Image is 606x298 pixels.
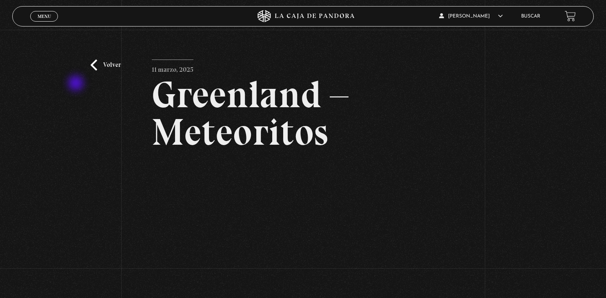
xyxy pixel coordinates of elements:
[439,14,503,19] span: [PERSON_NAME]
[35,20,54,26] span: Cerrar
[152,60,193,76] p: 11 marzo, 2025
[91,60,121,71] a: Volver
[38,14,51,19] span: Menu
[565,11,576,22] a: View your shopping cart
[521,14,540,19] a: Buscar
[152,76,454,151] h2: Greenland – Meteoritos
